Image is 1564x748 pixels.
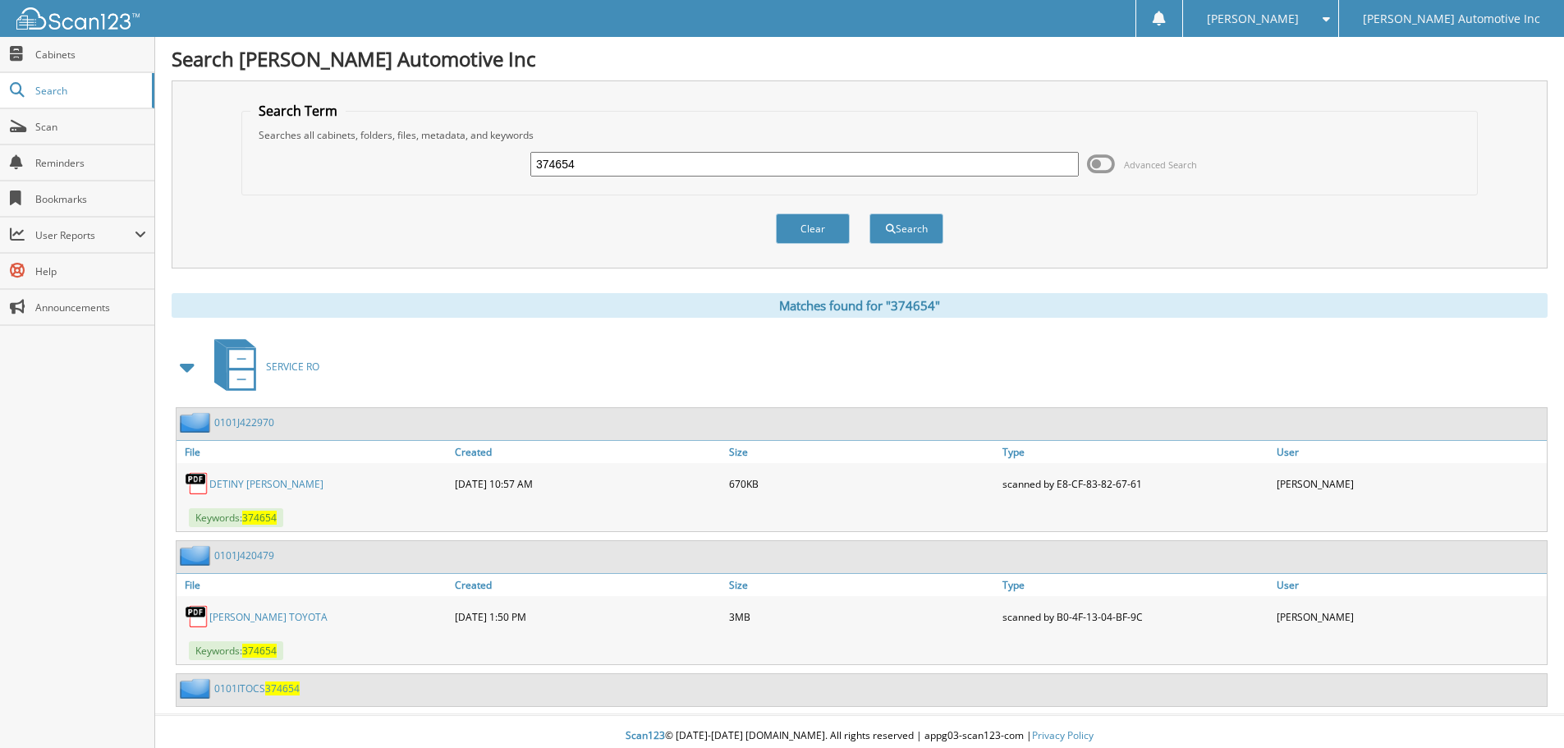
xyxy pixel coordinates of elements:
[180,678,214,699] img: folder2.png
[1273,441,1547,463] a: User
[1273,574,1547,596] a: User
[1482,669,1564,748] iframe: Chat Widget
[250,128,1469,142] div: Searches all cabinets, folders, files, metadata, and keywords
[35,84,144,98] span: Search
[185,604,209,629] img: PDF.png
[998,467,1273,500] div: scanned by E8-CF-83-82-67-61
[189,508,283,527] span: Keywords:
[1273,600,1547,633] div: [PERSON_NAME]
[998,574,1273,596] a: Type
[451,467,725,500] div: [DATE] 10:57 AM
[1032,728,1094,742] a: Privacy Policy
[177,441,451,463] a: File
[626,728,665,742] span: Scan123
[35,156,146,170] span: Reminders
[209,610,328,624] a: [PERSON_NAME] TOYOTA
[204,334,319,399] a: SERVICE RO
[177,574,451,596] a: File
[35,301,146,314] span: Announcements
[725,574,999,596] a: Size
[209,477,323,491] a: DETINY [PERSON_NAME]
[250,102,346,120] legend: Search Term
[451,600,725,633] div: [DATE] 1:50 PM
[35,192,146,206] span: Bookmarks
[214,548,274,562] a: 0101J420479
[1207,14,1299,24] span: [PERSON_NAME]
[172,45,1548,72] h1: Search [PERSON_NAME] Automotive Inc
[180,412,214,433] img: folder2.png
[265,681,300,695] span: 374654
[266,360,319,374] span: SERVICE RO
[172,293,1548,318] div: Matches found for "374654"
[35,120,146,134] span: Scan
[242,511,277,525] span: 374654
[35,228,135,242] span: User Reports
[214,681,300,695] a: 0101ITOCS374654
[725,441,999,463] a: Size
[35,48,146,62] span: Cabinets
[776,213,850,244] button: Clear
[1124,158,1197,171] span: Advanced Search
[185,471,209,496] img: PDF.png
[35,264,146,278] span: Help
[998,600,1273,633] div: scanned by B0-4F-13-04-BF-9C
[16,7,140,30] img: scan123-logo-white.svg
[869,213,943,244] button: Search
[214,415,274,429] a: 0101J422970
[725,600,999,633] div: 3MB
[1273,467,1547,500] div: [PERSON_NAME]
[1363,14,1540,24] span: [PERSON_NAME] Automotive Inc
[451,574,725,596] a: Created
[189,641,283,660] span: Keywords:
[998,441,1273,463] a: Type
[180,545,214,566] img: folder2.png
[451,441,725,463] a: Created
[242,644,277,658] span: 374654
[725,467,999,500] div: 670KB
